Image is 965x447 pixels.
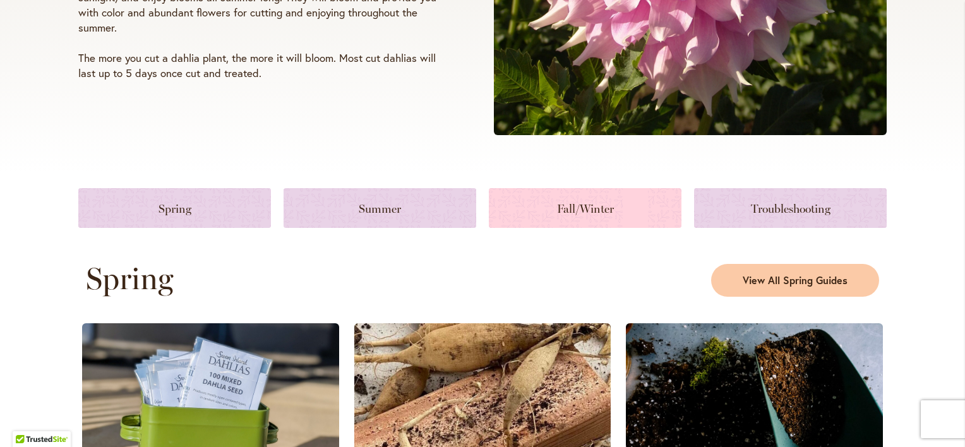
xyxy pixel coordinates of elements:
p: The more you cut a dahlia plant, the more it will bloom. Most cut dahlias will last up to 5 days ... [78,51,446,81]
h2: Spring [86,261,475,296]
span: View All Spring Guides [743,273,848,288]
a: View All Spring Guides [711,264,879,297]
